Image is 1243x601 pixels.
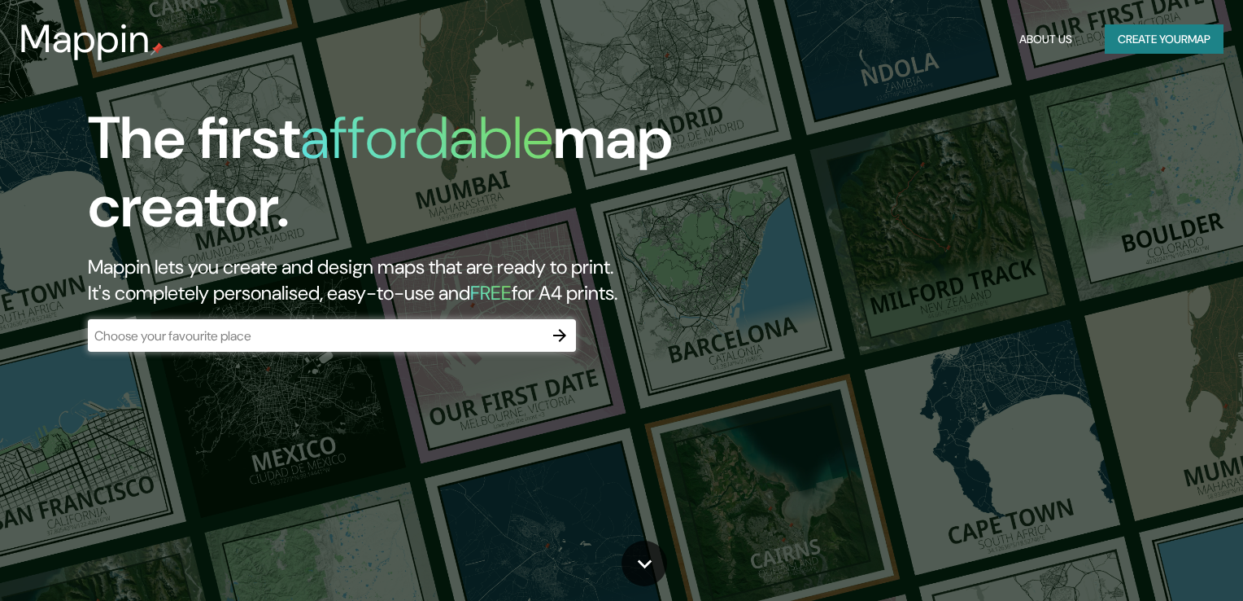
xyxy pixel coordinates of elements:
h3: Mappin [20,16,150,62]
input: Choose your favourite place [88,327,543,345]
button: About Us [1013,24,1079,55]
h1: affordable [300,100,553,176]
h1: The first map creator. [88,104,709,254]
img: mappin-pin [150,42,164,55]
h2: Mappin lets you create and design maps that are ready to print. It's completely personalised, eas... [88,254,709,306]
button: Create yourmap [1105,24,1223,55]
h5: FREE [470,280,512,305]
